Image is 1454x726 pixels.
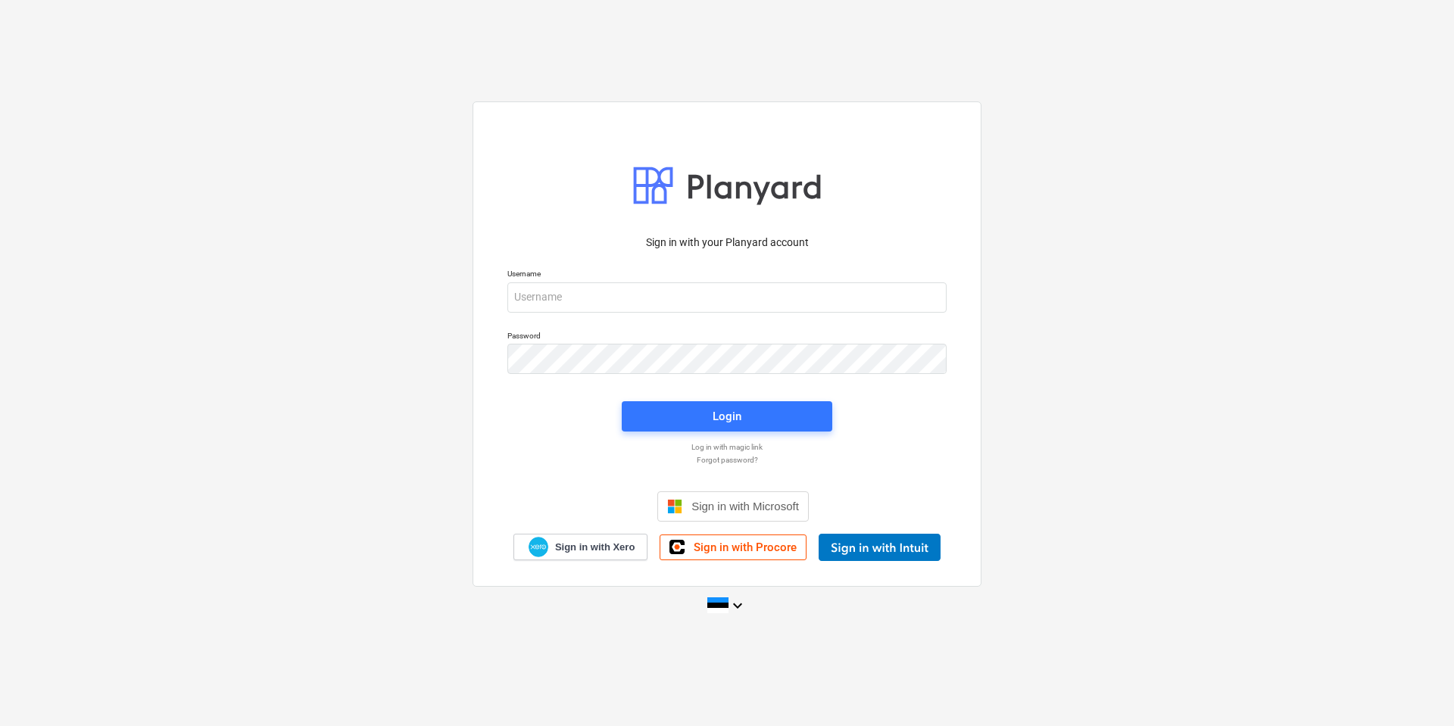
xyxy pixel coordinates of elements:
[507,331,947,344] p: Password
[729,597,747,615] i: keyboard_arrow_down
[507,235,947,251] p: Sign in with your Planyard account
[691,500,799,513] span: Sign in with Microsoft
[507,269,947,282] p: Username
[660,534,807,560] a: Sign in with Procore
[667,499,682,514] img: Microsoft logo
[622,401,832,432] button: Login
[500,442,954,452] a: Log in with magic link
[513,534,648,560] a: Sign in with Xero
[507,282,947,313] input: Username
[529,537,548,557] img: Xero logo
[500,455,954,465] a: Forgot password?
[555,541,635,554] span: Sign in with Xero
[694,541,797,554] span: Sign in with Procore
[713,407,741,426] div: Login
